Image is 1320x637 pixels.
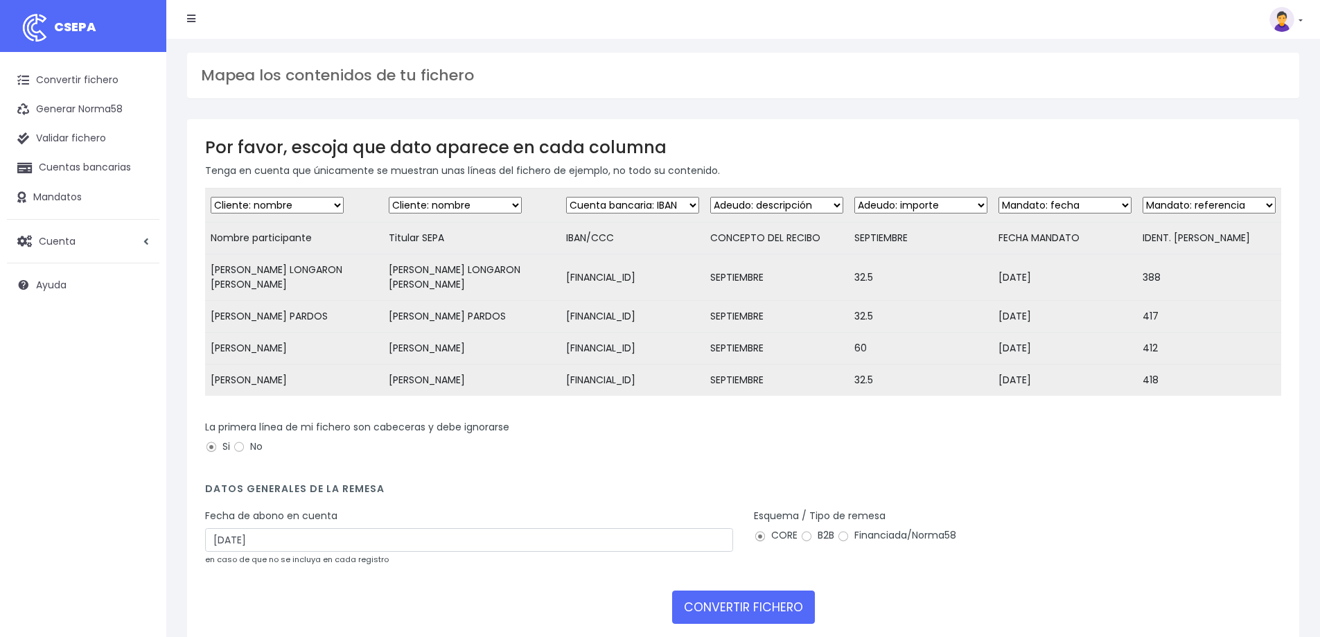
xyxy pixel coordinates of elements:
[561,333,705,365] td: [FINANCIAL_ID]
[39,234,76,247] span: Cuenta
[561,301,705,333] td: [FINANCIAL_ID]
[205,301,383,333] td: [PERSON_NAME] PARDOS
[1137,301,1281,333] td: 417
[205,554,389,565] small: en caso de que no se incluya en cada registro
[1137,222,1281,254] td: IDENT. [PERSON_NAME]
[7,66,159,95] a: Convertir fichero
[1269,7,1294,32] img: profile
[205,137,1281,157] h3: Por favor, escoja que dato aparece en cada columna
[754,528,798,543] label: CORE
[672,591,815,624] button: CONVERTIR FICHERO
[36,278,67,292] span: Ayuda
[993,222,1137,254] td: FECHA MANDATO
[1137,333,1281,365] td: 412
[7,183,159,212] a: Mandatos
[561,222,705,254] td: IBAN/CCC
[383,301,561,333] td: [PERSON_NAME] PARDOS
[205,420,509,435] label: La primera línea de mi fichero son cabeceras y debe ignorarse
[1137,365,1281,396] td: 418
[849,222,993,254] td: SEPTIEMBRE
[705,333,849,365] td: SEPTIEMBRE
[205,254,383,301] td: [PERSON_NAME] LONGARON [PERSON_NAME]
[993,333,1137,365] td: [DATE]
[993,301,1137,333] td: [DATE]
[754,509,886,523] label: Esquema / Tipo de remesa
[7,95,159,124] a: Generar Norma58
[205,365,383,396] td: [PERSON_NAME]
[383,333,561,365] td: [PERSON_NAME]
[993,365,1137,396] td: [DATE]
[205,439,230,454] label: Si
[17,10,52,45] img: logo
[837,528,956,543] label: Financiada/Norma58
[7,270,159,299] a: Ayuda
[849,365,993,396] td: 32.5
[561,254,705,301] td: [FINANCIAL_ID]
[1137,254,1281,301] td: 388
[705,365,849,396] td: SEPTIEMBRE
[383,365,561,396] td: [PERSON_NAME]
[201,67,1285,85] h3: Mapea los contenidos de tu fichero
[705,254,849,301] td: SEPTIEMBRE
[205,163,1281,178] p: Tenga en cuenta que únicamente se muestran unas líneas del fichero de ejemplo, no todo su contenido.
[993,254,1137,301] td: [DATE]
[7,227,159,256] a: Cuenta
[7,153,159,182] a: Cuentas bancarias
[205,333,383,365] td: [PERSON_NAME]
[383,222,561,254] td: Titular SEPA
[233,439,263,454] label: No
[849,333,993,365] td: 60
[849,254,993,301] td: 32.5
[54,18,96,35] span: CSEPA
[849,301,993,333] td: 32.5
[705,222,849,254] td: CONCEPTO DEL RECIBO
[205,509,337,523] label: Fecha de abono en cuenta
[705,301,849,333] td: SEPTIEMBRE
[561,365,705,396] td: [FINANCIAL_ID]
[800,528,834,543] label: B2B
[7,124,159,153] a: Validar fichero
[383,254,561,301] td: [PERSON_NAME] LONGARON [PERSON_NAME]
[205,483,1281,502] h4: Datos generales de la remesa
[205,222,383,254] td: Nombre participante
